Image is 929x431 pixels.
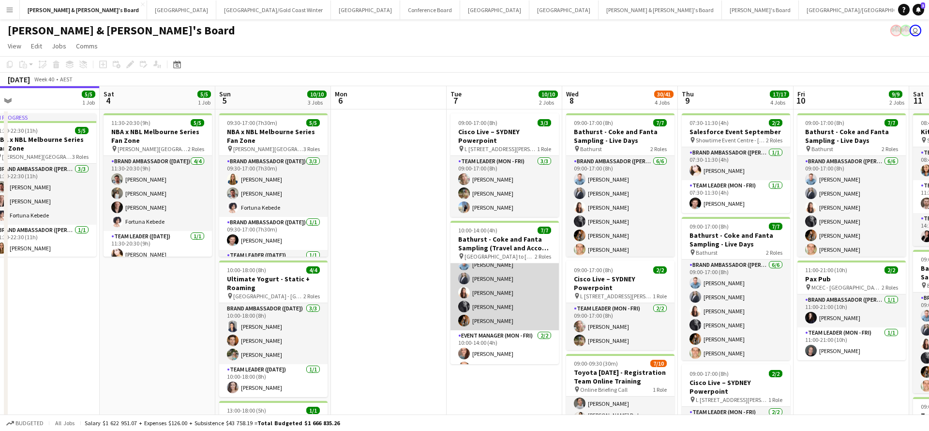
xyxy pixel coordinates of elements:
span: 2 Roles [882,284,898,291]
span: 3 Roles [72,153,89,160]
span: Week 40 [32,76,56,83]
button: [PERSON_NAME] & [PERSON_NAME]'s Board [599,0,722,19]
span: 2 Roles [188,145,204,153]
span: 11:00-21:00 (10h) [805,266,847,274]
span: 2 Roles [882,145,898,153]
a: View [4,40,25,52]
span: [GEOGRAPHIC_DATA] to [GEOGRAPHIC_DATA] [464,253,535,260]
span: 5 [218,95,231,106]
app-card-role: Team Leader (Mon - Fri)2/209:00-17:00 (8h)[PERSON_NAME][PERSON_NAME] [566,303,674,350]
span: 7 [449,95,462,106]
h3: Cisco Live – SYDNEY Powerpoint [682,378,790,396]
span: 2/2 [769,119,782,126]
div: 09:00-17:00 (8h)7/7Bathurst - Coke and Fanta Sampling - Live Days Bathurst2 RolesBrand Ambassador... [797,113,906,257]
span: 9/9 [889,91,902,98]
button: [PERSON_NAME] & [PERSON_NAME]'s Board [20,0,147,19]
button: [GEOGRAPHIC_DATA] [147,0,216,19]
span: Sat [104,90,114,98]
span: [PERSON_NAME][GEOGRAPHIC_DATA], [GEOGRAPHIC_DATA] [233,145,303,153]
button: Conference Board [400,0,460,19]
h3: Bathurst - Coke and Fanta Sampling - Live Days [797,127,906,145]
span: 09:00-17:00 (8h) [458,119,497,126]
span: 7/7 [538,227,551,234]
app-card-role: Brand Ambassador ([DATE])3/310:00-18:00 (8h)[PERSON_NAME][PERSON_NAME][PERSON_NAME] [219,303,328,364]
span: Wed [566,90,579,98]
span: 1 Role [653,292,667,300]
span: L [STREET_ADDRESS][PERSON_NAME] (Veritas Offices) [580,292,653,300]
span: Bathurst [580,145,602,153]
button: [GEOGRAPHIC_DATA] [529,0,599,19]
span: [PERSON_NAME][GEOGRAPHIC_DATA], [GEOGRAPHIC_DATA] [2,153,72,160]
app-job-card: 09:00-17:00 (8h)7/7Bathurst - Coke and Fanta Sampling - Live Days Bathurst2 RolesBrand Ambassador... [682,217,790,360]
span: 6 [333,95,347,106]
a: Edit [27,40,46,52]
div: 1 Job [198,99,210,106]
app-user-avatar: Arrence Torres [890,25,902,36]
span: 09:00-17:00 (8h) [689,370,729,377]
app-card-role: Team Leader ([DATE])1/110:00-18:00 (8h)[PERSON_NAME] [219,364,328,397]
span: 4/4 [306,266,320,274]
span: 17/17 [770,91,789,98]
app-job-card: 09:00-17:00 (8h)2/2Cisco Live – SYDNEY Powerpoint L [STREET_ADDRESS][PERSON_NAME] (Veritas Office... [566,261,674,350]
app-card-role: Brand Ambassador ([PERSON_NAME])1/111:00-21:00 (10h)[PERSON_NAME] [797,294,906,327]
span: 10:00-18:00 (8h) [227,266,266,274]
h1: [PERSON_NAME] & [PERSON_NAME]'s Board [8,23,235,38]
span: 09:00-17:00 (8h) [805,119,844,126]
h3: Bathurst - Coke and Fanta Sampling (Travel and Accom Provided) [450,235,559,252]
span: 3/3 [538,119,551,126]
button: [GEOGRAPHIC_DATA] [331,0,400,19]
app-user-avatar: James Millard [910,25,921,36]
app-job-card: 09:00-17:00 (8h)3/3Cisco Live – SYDNEY Powerpoint L [STREET_ADDRESS][PERSON_NAME] (Veritas Office... [450,113,559,217]
a: Jobs [48,40,70,52]
div: 11:00-21:00 (10h)2/2Pax Pub MCEC - [GEOGRAPHIC_DATA]2 RolesBrand Ambassador ([PERSON_NAME])1/111:... [797,261,906,360]
span: 8 [565,95,579,106]
span: 2 Roles [535,253,551,260]
span: 2/2 [884,266,898,274]
div: [DATE] [8,75,30,84]
span: 2/2 [769,370,782,377]
span: 1 Role [768,396,782,403]
app-card-role: Team Leader ([DATE])1/111:30-20:30 (9h)[PERSON_NAME] [104,231,212,264]
span: Budgeted [15,420,44,427]
app-card-role: Team Leader (Mon - Fri)1/107:30-11:30 (4h)[PERSON_NAME] [682,180,790,213]
app-job-card: 07:30-11:30 (4h)2/2Salesforce Event September Showtime Event Centre - [GEOGRAPHIC_DATA]2 RolesBra... [682,113,790,213]
app-card-role: Brand Ambassador ([DATE])3/309:30-17:00 (7h30m)[PERSON_NAME][PERSON_NAME]Fortuna Kebede [219,156,328,217]
button: Budgeted [5,418,45,429]
span: 1 Role [537,145,551,153]
app-card-role: Brand Ambassador ([PERSON_NAME])6/609:00-17:00 (8h)[PERSON_NAME][PERSON_NAME][PERSON_NAME][PERSON... [566,156,674,259]
span: 10 [796,95,805,106]
app-card-role: Brand Ambassador ([PERSON_NAME])6/609:00-17:00 (8h)[PERSON_NAME][PERSON_NAME][PERSON_NAME][PERSON... [797,156,906,259]
span: Mon [335,90,347,98]
span: [GEOGRAPHIC_DATA] - [GEOGRAPHIC_DATA] [233,292,303,300]
span: 11:30-20:30 (9h) [111,119,150,126]
span: 30/41 [654,91,674,98]
span: Comms [76,42,98,50]
app-card-role: Brand Ambassador ([PERSON_NAME])1/107:30-11:30 (4h)[PERSON_NAME] [682,147,790,180]
h3: Bathurst - Coke and Fanta Sampling - Live Days [682,231,790,248]
app-card-role: Brand Ambassador ([PERSON_NAME])5/510:00-14:00 (4h)[PERSON_NAME][PERSON_NAME][PERSON_NAME][PERSON... [450,241,559,330]
span: 7/7 [769,223,782,230]
span: [PERSON_NAME][GEOGRAPHIC_DATA], [GEOGRAPHIC_DATA] [118,145,188,153]
span: 7/10 [650,360,667,367]
span: 4 [102,95,114,106]
span: 2 Roles [650,145,667,153]
app-card-role: Team Leader (Mon - Fri)1/111:00-21:00 (10h)[PERSON_NAME] [797,327,906,360]
span: MCEC - [GEOGRAPHIC_DATA] [811,284,882,291]
span: 5/5 [197,91,211,98]
div: 10:00-14:00 (4h)7/7Bathurst - Coke and Fanta Sampling (Travel and Accom Provided) [GEOGRAPHIC_DAT... [450,221,559,364]
span: View [8,42,21,50]
span: Thu [682,90,694,98]
div: 2 Jobs [889,99,904,106]
button: [PERSON_NAME]'s Board [722,0,799,19]
a: Comms [72,40,102,52]
span: 09:30-17:00 (7h30m) [227,119,277,126]
button: [GEOGRAPHIC_DATA]/[GEOGRAPHIC_DATA] [799,0,923,19]
span: 5/5 [75,127,89,134]
span: 3 Roles [303,145,320,153]
app-job-card: 09:00-17:00 (8h)7/7Bathurst - Coke and Fanta Sampling - Live Days Bathurst2 RolesBrand Ambassador... [566,113,674,257]
button: [GEOGRAPHIC_DATA]/Gold Coast Winter [216,0,331,19]
span: L [STREET_ADDRESS][PERSON_NAME] (Veritas Offices) [464,145,537,153]
span: 10/10 [539,91,558,98]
